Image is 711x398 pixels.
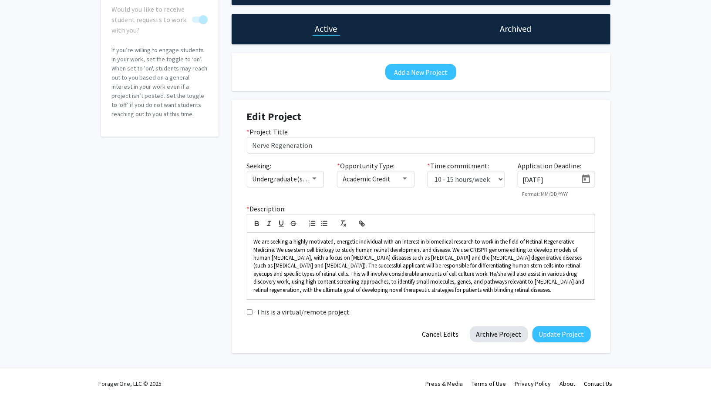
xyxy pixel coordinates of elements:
span: Academic Credit [343,174,391,183]
button: Update Project [532,326,591,342]
label: Description: [247,204,286,214]
iframe: Chat [7,359,37,391]
button: Archive Project [470,326,528,342]
label: Opportunity Type: [337,161,394,171]
span: We are seeking a highly motivated, energetic individual with an interest in biomedical research t... [254,238,586,294]
a: About [560,380,576,388]
label: Project Title [247,127,288,137]
label: Time commitment: [428,161,489,171]
label: Application Deadline: [518,161,581,171]
button: Add a New Project [385,64,456,80]
strong: Edit Project [247,110,302,123]
h1: Archived [500,23,531,35]
a: Terms of Use [472,380,506,388]
a: Press & Media [426,380,463,388]
div: You cannot turn this off while you have active projects. [112,4,208,25]
label: Seeking: [247,161,272,171]
button: Cancel Edits [416,326,465,342]
label: This is a virtual/remote project [257,307,350,317]
span: Would you like to receive student requests to work with you? [112,4,189,35]
button: Open calendar [577,171,595,187]
a: Privacy Policy [515,380,551,388]
mat-hint: Format: MM/DD/YYYY [522,191,568,197]
p: If you’re willing to engage students in your work, set the toggle to ‘on’. When set to 'on', stud... [112,46,208,119]
span: Undergraduate(s), Master's Student(s) [253,174,367,183]
h1: Active [315,23,337,35]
